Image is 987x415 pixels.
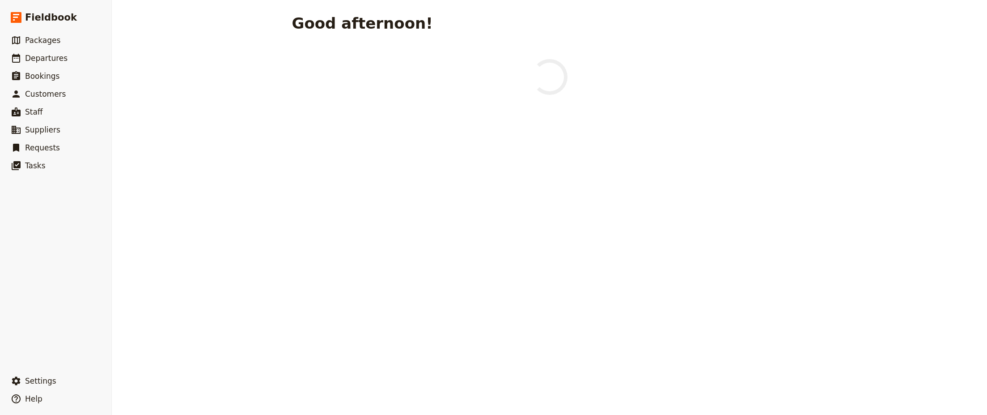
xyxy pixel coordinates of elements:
[25,72,59,81] span: Bookings
[25,107,43,116] span: Staff
[25,161,46,170] span: Tasks
[25,11,77,24] span: Fieldbook
[25,394,42,403] span: Help
[292,14,433,32] h1: Good afternoon!
[25,90,66,98] span: Customers
[25,143,60,152] span: Requests
[25,54,68,63] span: Departures
[25,376,56,385] span: Settings
[25,36,60,45] span: Packages
[25,125,60,134] span: Suppliers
